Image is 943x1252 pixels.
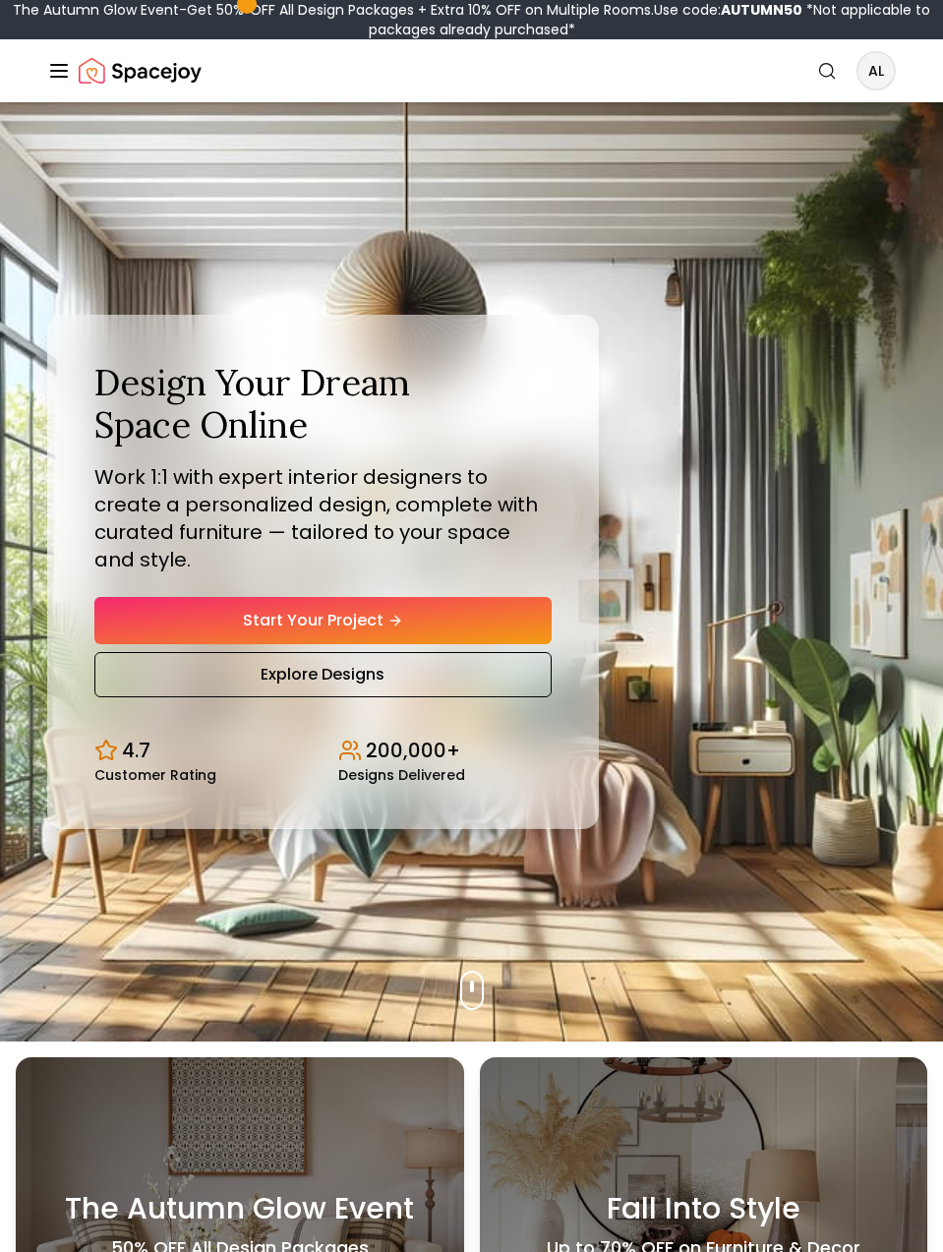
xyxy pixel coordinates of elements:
button: AL [856,51,896,90]
img: Spacejoy Logo [79,51,202,90]
p: Work 1:1 with expert interior designers to create a personalized design, complete with curated fu... [94,463,552,573]
span: AL [858,53,894,89]
h3: Fall Into Style [607,1191,800,1226]
a: Spacejoy [79,51,202,90]
nav: Global [47,39,896,102]
p: 4.7 [122,737,150,764]
h3: The Autumn Glow Event [65,1191,414,1226]
h1: Design Your Dream Space Online [94,362,552,447]
small: Customer Rating [94,768,216,782]
p: 200,000+ [366,737,460,764]
small: Designs Delivered [338,768,465,782]
a: Explore Designs [94,652,552,697]
a: Start Your Project [94,597,552,644]
div: Design stats [94,721,552,782]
